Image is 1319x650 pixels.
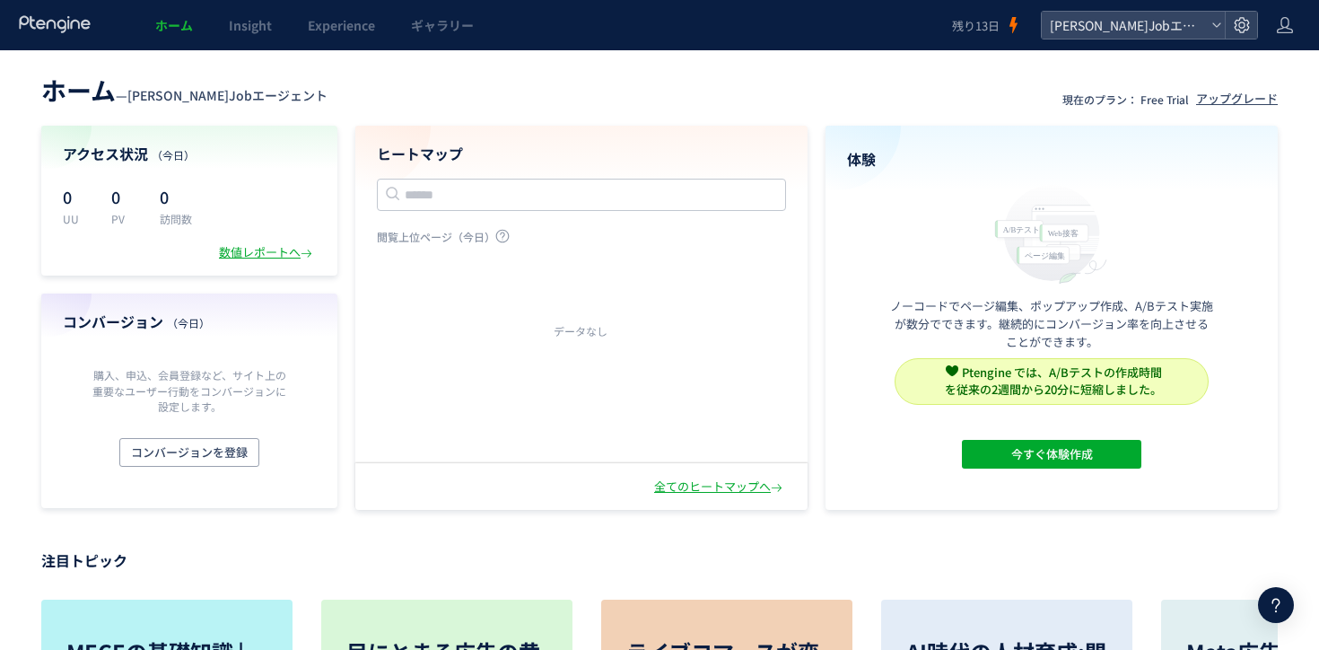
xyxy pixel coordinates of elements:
h4: ヒートマップ [377,144,786,164]
p: 0 [160,182,192,211]
span: Insight [229,16,272,34]
span: 残り13日 [952,17,1000,34]
h4: 体験 [847,149,1256,170]
span: （今日） [152,147,195,162]
p: 0 [111,182,138,211]
img: home_experience_onbo_jp-C5-EgdA0.svg [986,180,1117,285]
div: 全てのヒートマップへ [654,479,786,496]
img: svg+xml,%3c [946,365,958,377]
p: 訪問数 [160,211,192,226]
span: [PERSON_NAME]Jobエージェント [1044,12,1204,39]
div: 数値レポートへ [219,244,316,261]
div: データなし [355,323,806,338]
span: Ptengine では、A/Bテストの作成時間 を従来の2週間から20分に短縮しました。 [945,364,1162,398]
p: 注目トピック [41,546,1278,575]
p: PV [111,211,138,226]
h4: アクセス状況 [63,144,316,164]
span: ホーム [155,16,193,34]
span: [PERSON_NAME]Jobエージェント [127,86,328,104]
button: コンバージョンを登録 [119,438,259,467]
div: アップグレード [1196,91,1278,108]
span: ギャラリー [411,16,474,34]
p: 購入、申込、会員登録など、サイト上の重要なユーザー行動をコンバージョンに設定します。 [88,367,291,413]
p: 0 [63,182,90,211]
span: 今すぐ体験作成 [1011,440,1093,469]
button: 今すぐ体験作成 [962,440,1141,469]
div: — [41,72,328,108]
span: （今日） [167,315,210,330]
h4: コンバージョン [63,312,316,332]
span: Experience [308,16,375,34]
p: 閲覧上位ページ（今日） [377,229,786,251]
p: UU [63,211,90,226]
span: ホーム [41,72,116,108]
p: 現在のプラン： Free Trial [1062,92,1189,107]
span: コンバージョンを登録 [131,438,248,467]
p: ノーコードでページ編集、ポップアップ作成、A/Bテスト実施が数分でできます。継続的にコンバージョン率を向上させることができます。 [890,297,1213,351]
